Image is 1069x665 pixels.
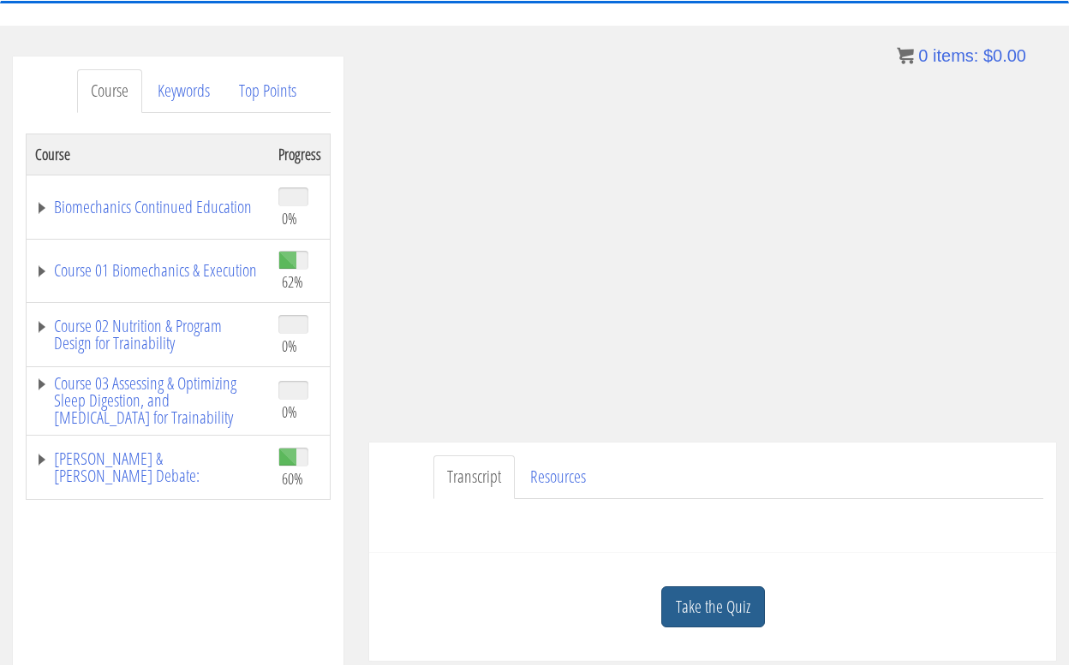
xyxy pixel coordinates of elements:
span: 0% [282,402,297,421]
span: $ [983,46,993,65]
a: 0 items: $0.00 [897,46,1026,65]
a: Course 03 Assessing & Optimizing Sleep Digestion, and [MEDICAL_DATA] for Trainability [35,375,261,426]
span: 0% [282,336,297,355]
a: Transcript [433,455,515,499]
img: icon11.png [897,47,914,64]
a: Course 02 Nutrition & Program Design for Trainability [35,318,261,352]
a: Course [77,69,142,113]
a: Biomechanics Continued Education [35,199,261,216]
span: 0% [282,209,297,228]
span: 60% [282,469,303,488]
a: Top Points [225,69,310,113]
span: items: [933,46,978,65]
a: Resources [517,455,600,499]
span: 0 [918,46,928,65]
span: 62% [282,272,303,291]
a: Keywords [144,69,224,113]
a: Course 01 Biomechanics & Execution [35,262,261,279]
th: Course [27,134,271,175]
a: [PERSON_NAME] & [PERSON_NAME] Debate: [35,450,261,484]
bdi: 0.00 [983,46,1026,65]
a: Take the Quiz [661,586,765,628]
th: Progress [270,134,331,175]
